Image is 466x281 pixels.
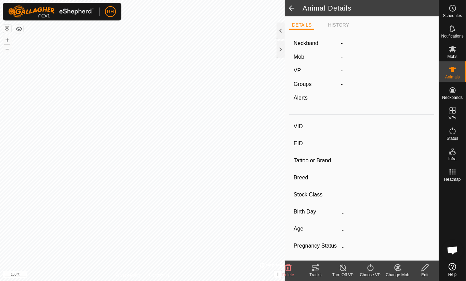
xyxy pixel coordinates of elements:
a: Contact Us [149,272,169,278]
div: Change Mob [384,272,411,278]
button: i [274,270,282,278]
a: Help [439,260,466,279]
span: Animals [445,75,460,79]
span: Notifications [441,34,464,38]
span: Mobs [448,55,457,59]
img: Gallagher Logo [8,5,94,18]
li: HISTORY [325,21,352,29]
label: Stock Class [294,190,339,199]
div: Turn Off VP [329,272,357,278]
div: Edit [411,272,439,278]
label: Weight [294,258,339,273]
label: Alerts [294,95,308,101]
a: Open chat [442,240,463,261]
label: Neckband [294,39,318,47]
span: i [277,271,279,277]
span: Help [448,272,457,277]
div: - [338,80,432,88]
button: + [3,36,11,44]
span: - [341,54,343,60]
label: Groups [294,81,311,87]
div: Choose VP [357,272,384,278]
button: – [3,45,11,53]
span: RH [107,8,114,15]
label: EID [294,139,339,148]
app-display-virtual-paddock-transition: - [341,68,343,73]
div: Tracks [302,272,329,278]
label: VP [294,68,301,73]
li: DETAILS [289,21,314,30]
span: Status [447,136,458,140]
h2: Animal Details [303,4,439,12]
button: Reset Map [3,25,11,33]
span: Neckbands [442,95,463,100]
label: Pregnancy Status [294,241,339,250]
span: VPs [449,116,456,120]
label: Breed [294,173,339,182]
label: VID [294,122,339,131]
label: Mob [294,54,304,60]
span: Infra [448,157,456,161]
label: Birth Day [294,207,339,216]
label: Age [294,224,339,233]
label: - [341,39,343,47]
span: Delete [282,272,294,277]
span: Schedules [443,14,462,18]
a: Privacy Policy [116,272,141,278]
span: Heatmap [444,177,461,181]
label: Tattoo or Brand [294,156,339,165]
button: Map Layers [15,25,23,33]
